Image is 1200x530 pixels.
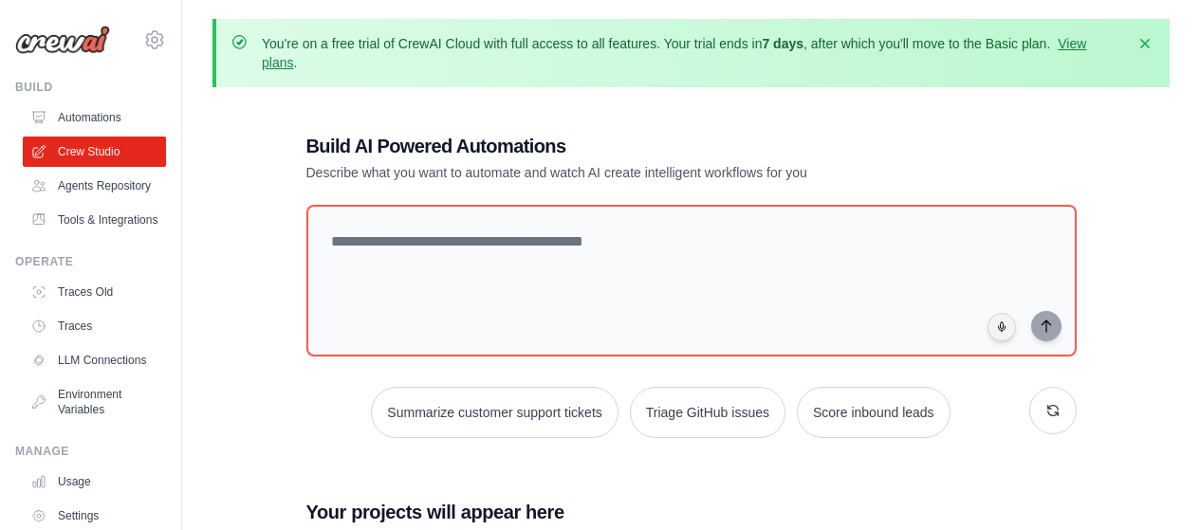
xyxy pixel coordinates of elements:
[15,26,110,54] img: Logo
[23,102,166,133] a: Automations
[23,137,166,167] a: Crew Studio
[23,277,166,307] a: Traces Old
[23,466,166,497] a: Usage
[262,34,1124,72] p: You're on a free trial of CrewAI Cloud with full access to all features. Your trial ends in , aft...
[306,499,1077,525] h3: Your projects will appear here
[15,80,166,95] div: Build
[23,205,166,235] a: Tools & Integrations
[762,36,803,51] strong: 7 days
[630,387,785,438] button: Triage GitHub issues
[23,379,166,425] a: Environment Variables
[23,345,166,375] a: LLM Connections
[15,444,166,459] div: Manage
[23,311,166,341] a: Traces
[371,387,618,438] button: Summarize customer support tickets
[797,387,951,438] button: Score inbound leads
[988,313,1016,341] button: Click to speak your automation idea
[306,133,944,159] h1: Build AI Powered Automations
[1029,387,1077,434] button: Get new suggestions
[15,254,166,269] div: Operate
[23,171,166,201] a: Agents Repository
[306,163,944,182] p: Describe what you want to automate and watch AI create intelligent workflows for you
